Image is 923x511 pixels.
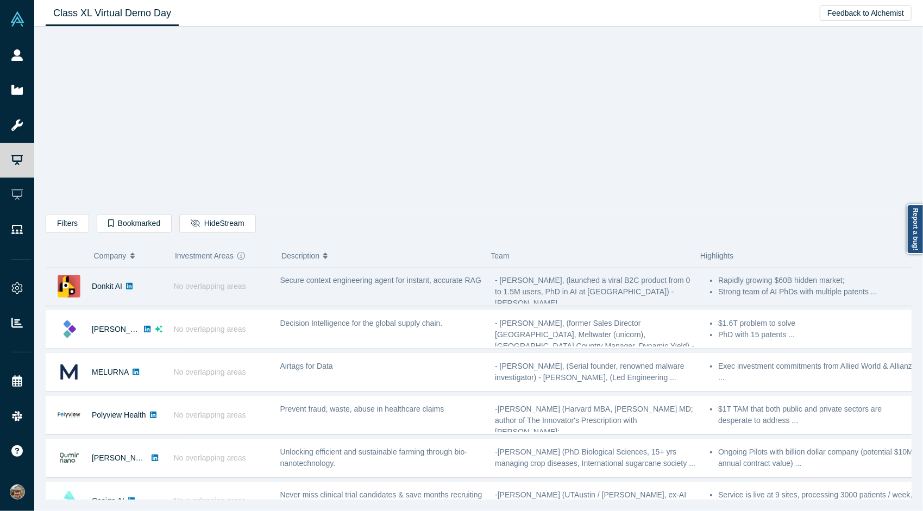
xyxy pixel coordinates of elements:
li: Rapidly growing $60B hidden market; [718,275,913,286]
button: Filters [46,214,89,233]
img: Alchemist Vault Logo [10,11,25,27]
iframe: Alchemist Class XL Demo Day: Vault [327,35,630,206]
li: Ongoing Pilots with billion dollar company (potential $10M annual contract value) ... [718,446,913,469]
span: No overlapping areas [174,325,246,333]
svg: dsa ai sparkles [155,325,162,333]
span: No overlapping areas [174,496,246,505]
img: Kimaru AI's Logo [58,318,80,340]
span: No overlapping areas [174,368,246,376]
span: Never miss clinical trial candidates & save months recruiting [280,490,482,499]
button: Company [94,244,164,267]
span: No overlapping areas [174,282,246,291]
a: Polyview Health [92,411,146,419]
button: HideStream [179,214,255,233]
button: Description [281,244,480,267]
span: Team [491,251,510,260]
li: Exec investment commitments from Allied World & Allianz ... [718,361,913,383]
span: Prevent fraud, waste, abuse in healthcare claims [280,405,444,413]
li: $1.6T problem to solve [718,318,913,329]
img: Polyview Health's Logo [58,403,80,426]
span: -[PERSON_NAME] (PhD Biological Sciences, 15+ yrs managing crop diseases, International sugarcane ... [495,447,695,468]
span: - [PERSON_NAME], (launched a viral B2C product from 0 to 1.5M users, PhD in AI at [GEOGRAPHIC_DAT... [495,276,690,307]
button: Feedback to Alchemist [820,5,912,21]
span: No overlapping areas [174,453,246,462]
span: Company [94,244,127,267]
a: Report a bug! [907,204,923,254]
span: Airtags for Data [280,362,333,370]
a: Donkit AI [92,282,122,291]
li: $1T TAM that both public and private sectors are desperate to address ... [718,403,913,426]
button: Bookmarked [97,214,172,233]
span: Description [281,244,319,267]
span: Unlocking efficient and sustainable farming through bio-nanotechnology. [280,447,468,468]
a: Class XL Virtual Demo Day [46,1,179,26]
span: Investment Areas [175,244,234,267]
a: MELURNA [92,368,129,376]
li: PhD with 15 patents ... [718,329,913,340]
span: Decision Intelligence for the global supply chain. [280,319,443,327]
img: MELURNA's Logo [58,361,80,383]
a: Cosign AI [92,496,124,505]
img: Ian Bergman's Account [10,484,25,500]
span: -[PERSON_NAME] (Harvard MBA, [PERSON_NAME] MD; author of The Innovator's Prescription with [PERSO... [495,405,693,436]
li: Strong team of AI PhDs with multiple patents ... [718,286,913,298]
span: Secure context engineering agent for instant, accurate RAG [280,276,481,285]
a: [PERSON_NAME] [92,453,154,462]
img: Donkit AI's Logo [58,275,80,298]
img: Qumir Nano's Logo [58,446,80,469]
span: Highlights [700,251,733,260]
span: - [PERSON_NAME], (Serial founder, renowned malware investigator) - [PERSON_NAME], (Led Engineerin... [495,362,685,382]
span: No overlapping areas [174,411,246,419]
span: - [PERSON_NAME], (former Sales Director [GEOGRAPHIC_DATA], Meltwater (unicorn), [GEOGRAPHIC_DATA]... [495,319,694,362]
a: [PERSON_NAME] [92,325,154,333]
